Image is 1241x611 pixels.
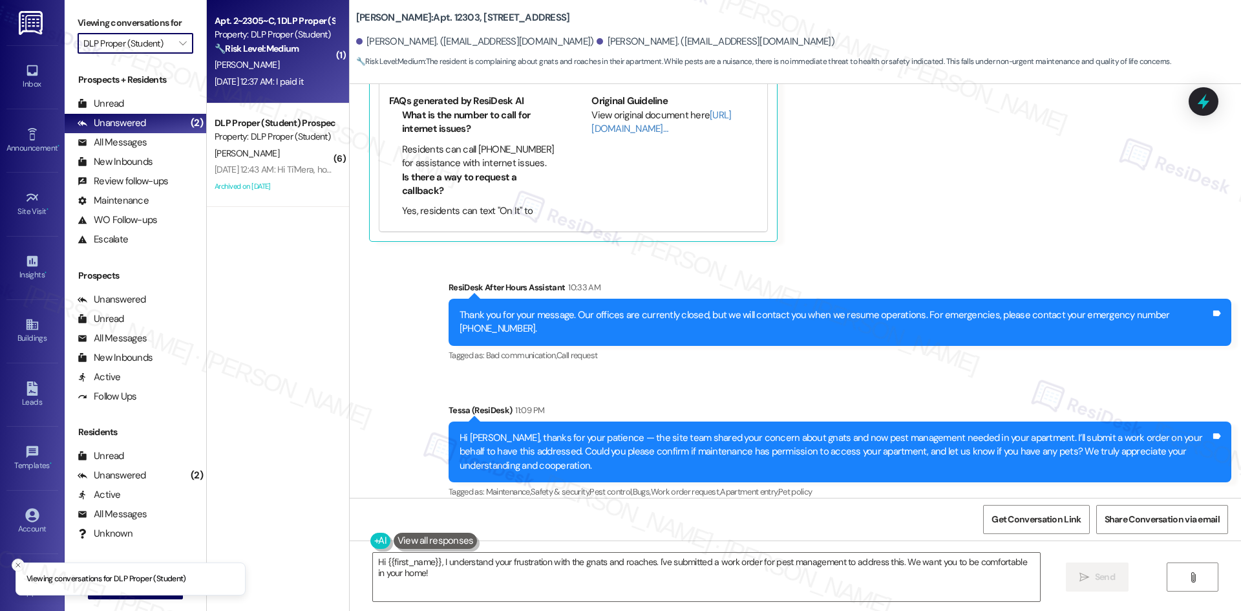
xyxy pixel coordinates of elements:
div: Escalate [78,233,128,246]
div: Prospects + Residents [65,73,206,87]
div: Thank you for your message. Our offices are currently closed, but we will contact you when we res... [460,308,1211,336]
div: All Messages [78,508,147,521]
div: ResiDesk After Hours Assistant [449,281,1231,299]
div: Property: DLP Proper (Student) [215,28,334,41]
div: Unknown [78,527,133,541]
div: [DATE] 12:43 AM: Hi Ti'Mera, how are you? We're checking in to ask if you have any questions abou... [215,164,1069,175]
div: Maintenance [78,194,149,208]
strong: 🔧 Risk Level: Medium [215,43,299,54]
div: Residents [65,425,206,439]
div: 10:33 AM [565,281,600,294]
div: Hi [PERSON_NAME], thanks for your patience — the site team shared your concern about gnats and no... [460,431,1211,473]
div: View original document here [591,109,758,136]
a: Site Visit • [6,187,58,222]
div: Unread [78,449,124,463]
button: Send [1066,563,1129,592]
div: Active [78,488,121,502]
div: [DATE] 12:37 AM: I paid it [215,76,303,87]
div: Prospects [65,269,206,283]
a: Support [6,568,58,603]
li: Yes, residents can text "On It" to 266278 to get a representative to call them. [402,204,555,246]
div: New Inbounds [78,155,153,169]
a: Inbox [6,59,58,94]
span: Bugs , [633,486,651,497]
button: Share Conversation via email [1096,505,1228,534]
input: All communities [83,33,173,54]
div: Review follow-ups [78,175,168,188]
span: Call request [557,350,597,361]
div: WO Follow-ups [78,213,157,227]
i:  [1079,572,1089,583]
span: [PERSON_NAME] [215,59,279,70]
div: Tagged as: [449,482,1231,501]
a: Leads [6,378,58,413]
span: : The resident is complaining about gnats and roaches in their apartment. While pests are a nuisa... [356,55,1171,69]
div: Unread [78,97,124,111]
i:  [179,38,186,48]
a: [URL][DOMAIN_NAME]… [591,109,731,135]
span: • [45,268,47,277]
div: Property: DLP Proper (Student) [215,130,334,144]
div: Archived on [DATE] [213,178,335,195]
div: Unanswered [78,469,146,482]
div: [PERSON_NAME]. ([EMAIL_ADDRESS][DOMAIN_NAME]) [356,35,594,48]
span: Share Conversation via email [1105,513,1220,526]
b: Original Guideline [591,94,668,107]
div: (2) [187,466,206,486]
div: (2) [187,113,206,133]
span: Work order request , [651,486,721,497]
span: Safety & security , [531,486,589,497]
span: [PERSON_NAME] [215,147,279,159]
li: What is the number to call for internet issues? [402,109,555,136]
span: • [58,142,59,151]
div: Unanswered [78,293,146,306]
span: Maintenance , [486,486,531,497]
div: New Inbounds [78,351,153,365]
span: Apartment entry , [720,486,778,497]
textarea: Hi {{first_name}}, I understand your frustration with the gnats and roaches. I've submitted a wor... [373,553,1040,601]
div: [PERSON_NAME]. ([EMAIL_ADDRESS][DOMAIN_NAME]) [597,35,834,48]
div: Tessa (ResiDesk) [449,403,1231,422]
button: Get Conversation Link [983,505,1089,534]
img: ResiDesk Logo [19,11,45,35]
div: Follow Ups [78,390,137,403]
span: Get Conversation Link [992,513,1081,526]
span: Bad communication , [486,350,557,361]
div: Unanswered [78,116,146,130]
a: Insights • [6,250,58,285]
label: Viewing conversations for [78,13,193,33]
div: DLP Proper (Student) Prospect [215,116,334,130]
div: All Messages [78,136,147,149]
div: Tagged as: [449,346,1231,365]
a: Templates • [6,441,58,476]
a: Buildings [6,314,58,348]
div: All Messages [78,332,147,345]
div: Apt. 2~2305~C, 1 DLP Proper (Student) [215,14,334,28]
div: Active [78,370,121,384]
a: Account [6,504,58,539]
span: Pest control , [589,486,633,497]
span: • [47,205,48,214]
strong: 🔧 Risk Level: Medium [356,56,425,67]
div: Unread [78,312,124,326]
span: Pet policy [778,486,812,497]
p: Viewing conversations for DLP Proper (Student) [27,573,186,585]
li: Is there a way to request a callback? [402,171,555,198]
span: Send [1095,570,1115,584]
li: Residents can call [PHONE_NUMBER] for assistance with internet issues. [402,143,555,171]
i:  [1188,572,1198,583]
div: 11:09 PM [512,403,544,417]
button: Close toast [12,559,25,572]
b: FAQs generated by ResiDesk AI [389,94,524,107]
b: [PERSON_NAME]: Apt. 12303, [STREET_ADDRESS] [356,11,570,25]
span: • [50,459,52,468]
